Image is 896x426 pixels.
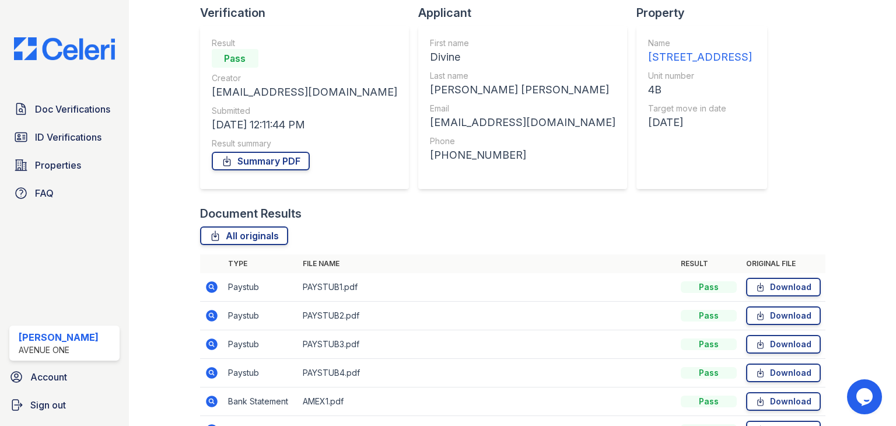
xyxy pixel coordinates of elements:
a: Download [746,392,821,411]
td: Paystub [223,330,298,359]
div: Unit number [648,70,752,82]
div: Result [212,37,397,49]
div: Name [648,37,752,49]
a: Account [5,365,124,389]
td: Paystub [223,302,298,330]
span: Properties [35,158,81,172]
div: Pass [681,396,737,407]
div: [STREET_ADDRESS] [648,49,752,65]
td: AMEX1.pdf [298,387,676,416]
td: Paystub [223,359,298,387]
div: Creator [212,72,397,84]
div: Verification [200,5,418,21]
a: FAQ [9,181,120,205]
iframe: chat widget [847,379,884,414]
a: Download [746,278,821,296]
div: [PERSON_NAME] [PERSON_NAME] [430,82,615,98]
a: All originals [200,226,288,245]
td: Bank Statement [223,387,298,416]
span: FAQ [35,186,54,200]
div: Last name [430,70,615,82]
td: PAYSTUB4.pdf [298,359,676,387]
span: ID Verifications [35,130,101,144]
a: Download [746,364,821,382]
div: Target move in date [648,103,752,114]
div: 4B [648,82,752,98]
a: Sign out [5,393,124,417]
div: Avenue One [19,344,99,356]
div: First name [430,37,615,49]
a: Download [746,335,821,354]
a: Summary PDF [212,152,310,170]
td: PAYSTUB2.pdf [298,302,676,330]
div: [PERSON_NAME] [19,330,99,344]
th: Original file [741,254,825,273]
div: [EMAIL_ADDRESS][DOMAIN_NAME] [430,114,615,131]
td: Paystub [223,273,298,302]
a: ID Verifications [9,125,120,149]
div: Pass [681,367,737,379]
div: Email [430,103,615,114]
a: Doc Verifications [9,97,120,121]
span: Account [30,370,67,384]
div: Divine [430,49,615,65]
a: Download [746,306,821,325]
td: PAYSTUB3.pdf [298,330,676,359]
span: Doc Verifications [35,102,110,116]
div: [DATE] [648,114,752,131]
div: Pass [681,281,737,293]
div: Applicant [418,5,636,21]
th: File name [298,254,676,273]
img: CE_Logo_Blue-a8612792a0a2168367f1c8372b55b34899dd931a85d93a1a3d3e32e68fde9ad4.png [5,37,124,60]
div: Document Results [200,205,302,222]
div: [PHONE_NUMBER] [430,147,615,163]
div: Result summary [212,138,397,149]
div: [DATE] 12:11:44 PM [212,117,397,133]
a: Properties [9,153,120,177]
div: Submitted [212,105,397,117]
a: Name [STREET_ADDRESS] [648,37,752,65]
div: Pass [681,310,737,322]
div: Property [636,5,776,21]
div: Pass [681,338,737,350]
div: Phone [430,135,615,147]
th: Result [676,254,741,273]
div: [EMAIL_ADDRESS][DOMAIN_NAME] [212,84,397,100]
td: PAYSTUB1.pdf [298,273,676,302]
span: Sign out [30,398,66,412]
div: Pass [212,49,258,68]
th: Type [223,254,298,273]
